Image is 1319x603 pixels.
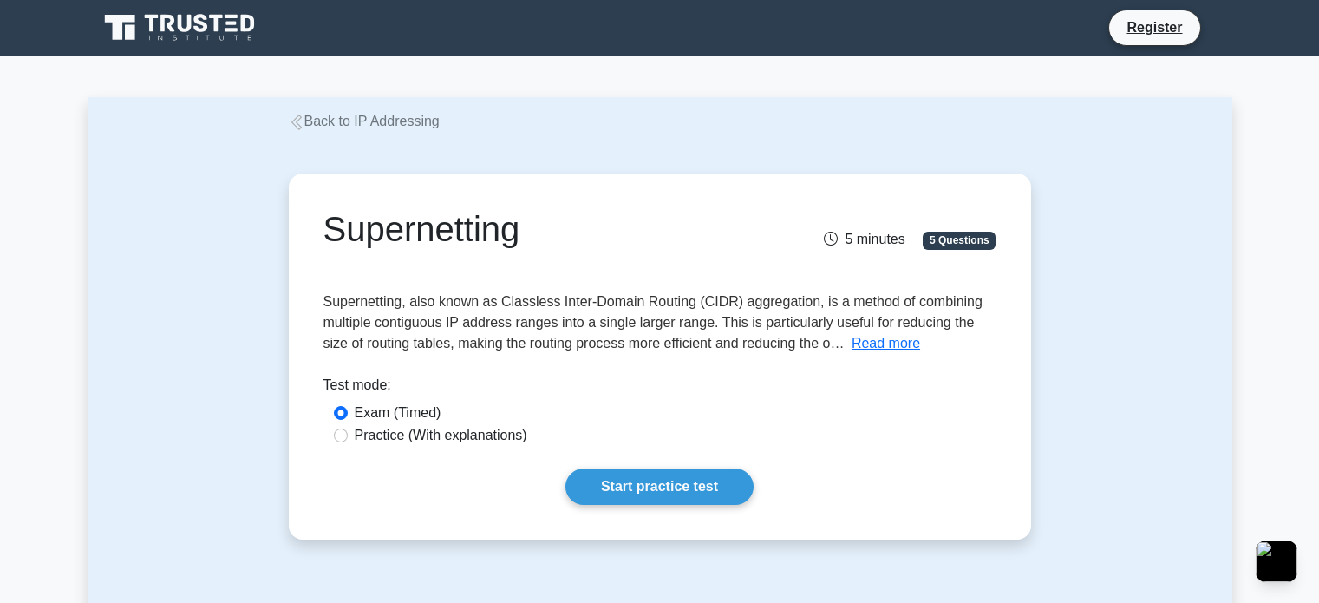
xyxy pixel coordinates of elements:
label: Exam (Timed) [355,403,441,423]
label: Practice (With explanations) [355,425,527,446]
a: Register [1116,16,1192,38]
span: 5 Questions [923,232,996,249]
a: Back to IP Addressing [289,114,440,128]
span: 5 minutes [824,232,904,246]
span: Supernetting, also known as Classless Inter-Domain Routing (CIDR) aggregation, is a method of com... [323,294,983,351]
h1: Supernetting [323,208,765,250]
div: Test mode: [323,375,996,403]
a: Start practice test [565,469,754,505]
button: Read more [852,333,920,354]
